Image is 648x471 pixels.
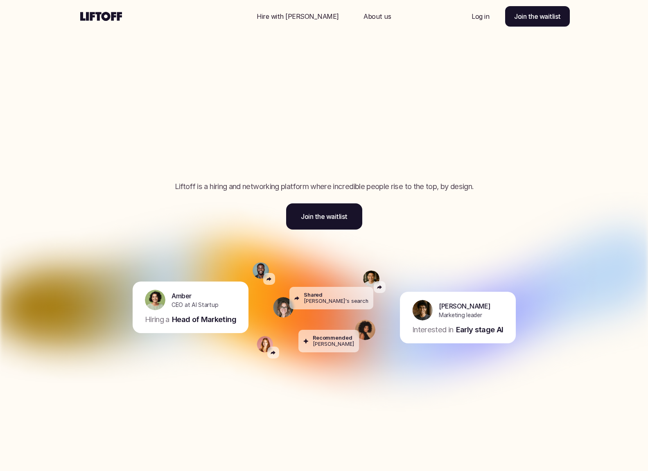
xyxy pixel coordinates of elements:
p: Recommended [313,335,352,341]
span: h [258,148,273,176]
span: c [315,119,327,147]
p: About us [364,11,391,21]
span: i [364,119,371,147]
p: Early stage AI [456,325,503,335]
p: Log in [472,11,489,21]
span: u [228,148,244,176]
span: u [387,148,402,176]
p: [PERSON_NAME]'s search [304,298,368,304]
span: i [293,119,300,147]
p: Head of Marketing [172,314,236,325]
p: Amber [172,291,192,300]
span: h [190,148,205,176]
span: l [335,148,342,176]
a: Join the waitlist [286,203,362,230]
span: e [342,148,354,176]
span: t [427,119,436,147]
p: Marketing leader [439,311,482,319]
span: . [461,148,467,176]
p: CEO at AI Startup [172,300,218,309]
span: e [294,148,306,176]
span: o [306,148,320,176]
span: n [300,119,315,147]
a: Join the waitlist [505,6,570,27]
span: e [393,119,405,147]
a: Nav Link [247,7,349,26]
span: F [202,119,217,147]
span: o [214,148,228,176]
span: l [386,119,393,147]
span: s [441,148,452,176]
p: [PERSON_NAME] [439,301,490,311]
span: p [278,148,294,176]
span: n [273,119,288,147]
span: f [410,119,420,147]
span: o [373,148,387,176]
p: Hiring a [145,314,169,325]
span: a [260,119,273,147]
span: n [225,119,240,147]
span: r [416,148,426,176]
p: Interested in [412,325,454,335]
span: t [181,148,190,176]
span: b [371,119,386,147]
span: i [217,119,225,147]
span: g [244,148,258,176]
p: Hire with [PERSON_NAME] [257,11,339,21]
span: r [327,119,336,147]
p: Shared [304,292,323,298]
p: Join the waitlist [301,212,348,221]
span: u [426,148,441,176]
p: [PERSON_NAME] [313,341,354,347]
span: p [320,148,335,176]
span: d [349,119,364,147]
span: , [436,119,441,147]
a: Nav Link [462,7,499,26]
span: e [336,119,349,147]
span: r [205,148,214,176]
a: Nav Link [354,7,401,26]
p: Liftoff is a hiring and networking platform where incredible people rise to the top, by design. [150,181,498,192]
span: i [420,119,427,147]
span: t [407,148,416,176]
span: d [240,119,255,147]
span: t [452,148,461,176]
span: y [359,148,373,176]
p: Join the waitlist [514,11,561,21]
